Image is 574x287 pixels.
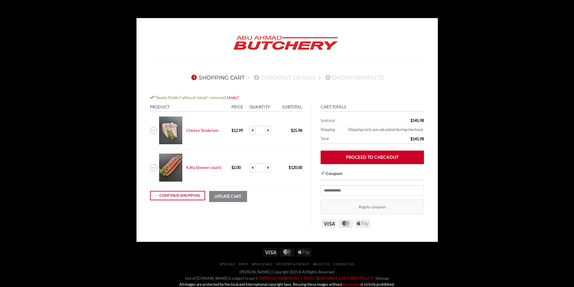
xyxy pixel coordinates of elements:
[321,134,373,144] th: Total
[410,118,412,123] span: $
[291,128,293,133] span: $
[252,74,316,81] a: 2Checkout details
[287,276,317,281] a: PRIVACY POLICY
[239,262,248,266] a: SHOP
[374,276,375,281] a: -
[186,128,218,133] a: Chicken Tenderloin
[321,116,373,125] th: Subtotal
[321,200,424,214] button: Apply coupon
[150,191,205,200] a: ← Continue shopping
[227,95,239,100] a: Undo?
[276,262,309,266] a: Delivery & Pickup
[231,128,234,133] span: $
[410,136,424,141] bdi: 145.98
[258,276,284,281] a: TERMS OF USE
[375,276,389,281] a: Sitemap
[321,125,338,134] th: Shipping
[291,128,302,133] bdi: 25.98
[231,128,243,133] bdi: 12.99
[186,165,221,170] a: Kafta Skewers (each)
[150,103,230,112] th: Product
[229,103,247,112] th: Price
[410,118,424,123] bdi: 145.98
[228,32,343,55] img: Abu Ahmad Butchery
[254,75,259,80] span: 2
[549,263,568,281] iframe: chat widget
[150,127,157,134] a: Remove Chicken Tenderloin from cart
[321,150,424,164] a: Proceed to checkout
[209,191,247,202] button: Update cart
[231,165,234,170] span: $
[159,117,182,145] img: Cart
[321,170,424,181] h3: Coupon
[231,165,241,170] bdi: 2.00
[159,154,182,182] img: Cart
[247,103,277,112] th: Quantity
[320,276,373,281] a: REFUNDS & RETURNS POLICY
[321,103,424,112] th: Cart totals
[338,125,424,134] td: Shipping costs are calculated during checkout.
[410,136,412,141] span: $
[150,94,424,101] div: “Ready Made Fattoush Salad” removed.
[150,164,157,171] a: Remove Kafta Skewers (each) from cart
[220,262,235,266] a: Specials
[313,262,330,266] a: About Us
[191,75,197,80] span: 1
[289,165,291,170] span: $
[342,282,361,287] a: permission
[277,103,303,112] th: Subtotal
[333,262,354,266] a: Contact Us
[190,74,245,81] a: 1Shopping Cart
[289,165,302,170] bdi: 120.00
[252,262,273,266] a: Wholesale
